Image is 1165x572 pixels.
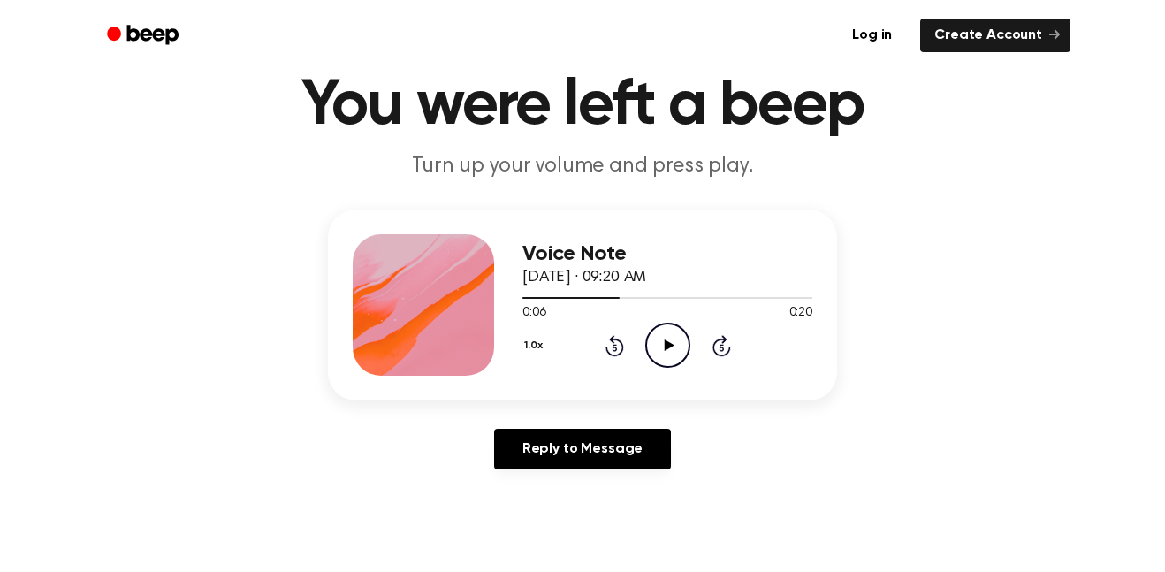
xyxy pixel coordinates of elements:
span: 0:20 [789,304,812,323]
span: [DATE] · 09:20 AM [522,270,646,286]
a: Beep [95,19,194,53]
p: Turn up your volume and press play. [243,152,922,181]
button: 1.0x [522,331,549,361]
h3: Voice Note [522,242,812,266]
a: Create Account [920,19,1070,52]
a: Log in [834,15,910,56]
a: Reply to Message [494,429,671,469]
h1: You were left a beep [130,74,1035,138]
span: 0:06 [522,304,545,323]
